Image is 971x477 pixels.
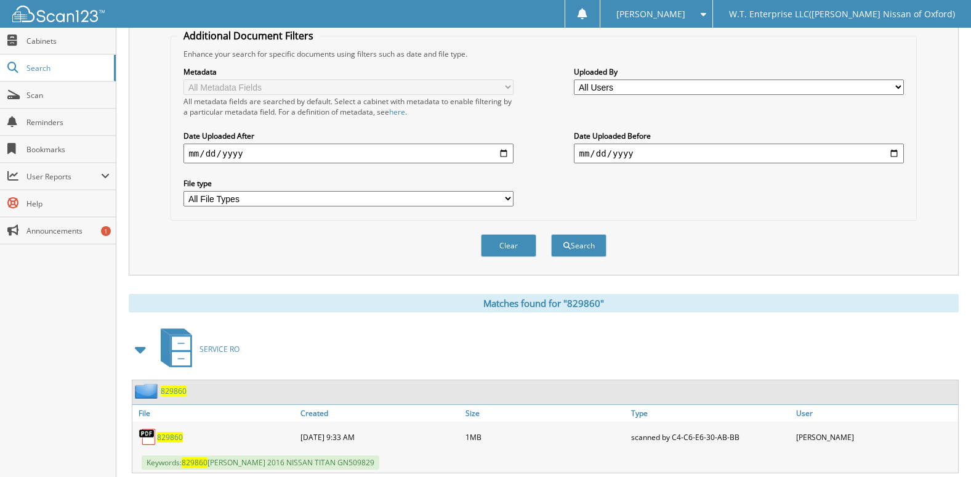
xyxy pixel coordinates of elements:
a: Size [462,405,627,422]
button: Clear [481,234,536,257]
input: start [183,144,513,163]
a: 829860 [161,386,187,396]
div: [DATE] 9:33 AM [297,425,462,449]
span: Reminders [26,117,110,128]
a: Created [297,405,462,422]
div: 1MB [462,425,627,449]
label: Date Uploaded Before [574,131,903,141]
span: Keywords: [PERSON_NAME] 2016 NISSAN TITAN GN509829 [142,455,379,470]
a: User [793,405,958,422]
div: [PERSON_NAME] [793,425,958,449]
a: 829860 [157,432,183,442]
label: Metadata [183,67,513,77]
a: File [132,405,297,422]
input: end [574,144,903,163]
img: PDF.png [139,428,157,446]
span: Search [26,63,108,73]
span: W.T. Enterprise LLC([PERSON_NAME] Nissan of Oxford) [729,10,955,18]
div: Enhance your search for specific documents using filters such as date and file type. [177,49,909,59]
label: Uploaded By [574,67,903,77]
span: Cabinets [26,36,110,46]
label: File type [183,178,513,189]
span: User Reports [26,171,101,182]
span: SERVICE RO [199,344,240,354]
a: here [389,107,405,117]
a: Type [628,405,793,422]
div: scanned by C4-C6-E6-30-AB-BB [628,425,793,449]
label: Date Uploaded After [183,131,513,141]
legend: Additional Document Filters [177,29,320,43]
span: Bookmarks [26,144,110,155]
img: scan123-logo-white.svg [12,6,105,22]
img: folder2.png [135,383,161,399]
a: SERVICE RO [153,325,240,373]
div: Matches found for "829860" [129,294,959,312]
div: All metadata fields are searched by default. Select a cabinet with metadata to enable filtering b... [183,96,513,117]
div: 1 [101,226,111,236]
span: Announcements [26,226,110,236]
button: Search [551,234,606,257]
span: 829860 [182,457,207,468]
span: Scan [26,90,110,100]
span: [PERSON_NAME] [616,10,685,18]
span: Help [26,198,110,209]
